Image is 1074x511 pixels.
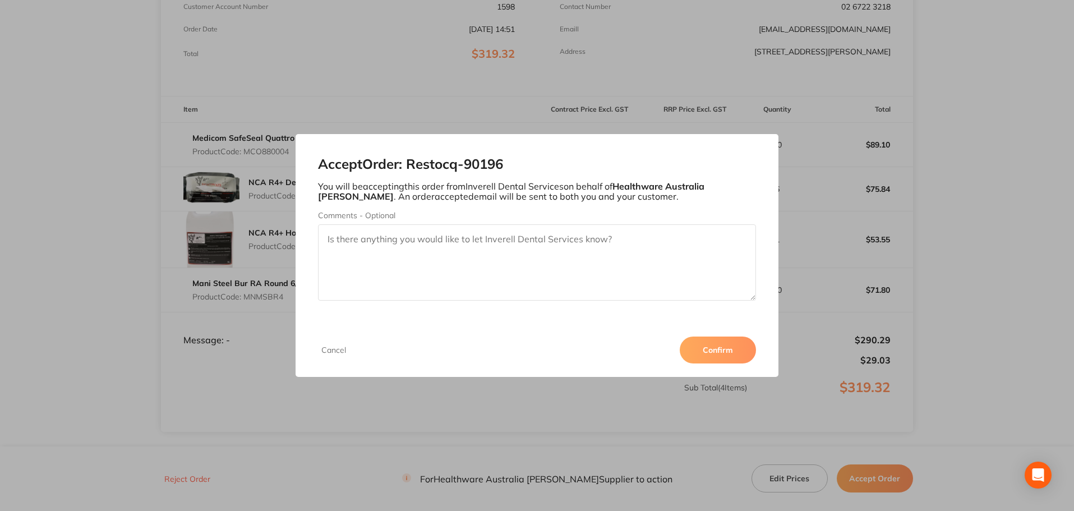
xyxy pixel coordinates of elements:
button: Confirm [680,337,756,363]
button: Cancel [318,345,349,355]
label: Comments - Optional [318,211,757,220]
b: Healthware Australia [PERSON_NAME] [318,181,704,202]
p: You will be accepting this order from Inverell Dental Services on behalf of . An order accepted e... [318,181,757,202]
div: Open Intercom Messenger [1025,462,1052,489]
h2: Accept Order: Restocq- 90196 [318,156,757,172]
